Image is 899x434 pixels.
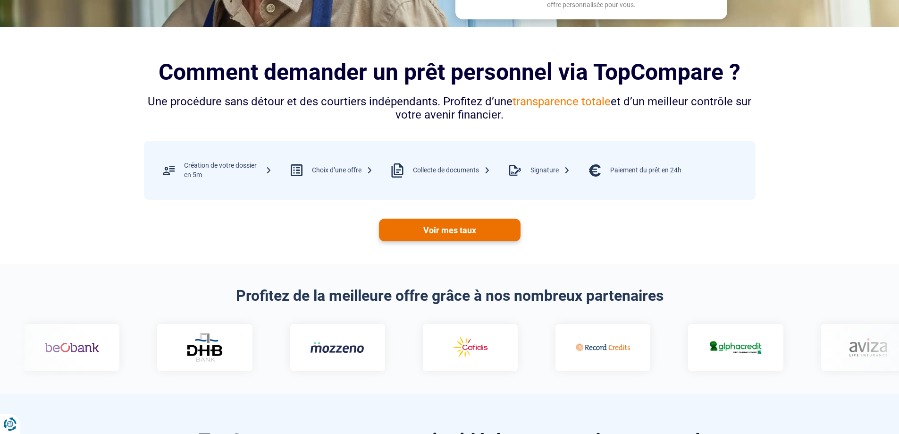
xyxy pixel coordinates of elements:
[707,339,762,356] img: Alphacredit
[530,166,570,175] div: Signature
[413,166,490,175] div: Collecte de documents
[312,166,373,175] div: Choix d’une offre
[513,95,611,108] span: transparence totale
[442,334,496,361] img: Cofidis
[44,334,98,361] img: Beobank
[309,341,363,353] img: Mozzeno
[185,333,223,362] img: DHB Bank
[144,287,756,305] h2: Profitez de la meilleure offre grâce à nos nombreux partenaires
[379,219,521,241] a: Voir mes taux
[184,161,272,179] div: Création de votre dossier en 5m
[610,166,681,175] div: Paiement du prêt en 24h
[575,334,629,361] img: Record credits
[144,59,756,85] h2: Comment demander un prêt personnel via TopCompare ?
[144,95,756,122] div: Une procédure sans détour et des courtiers indépendants. Profitez d’une et d’un meilleur contrôle...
